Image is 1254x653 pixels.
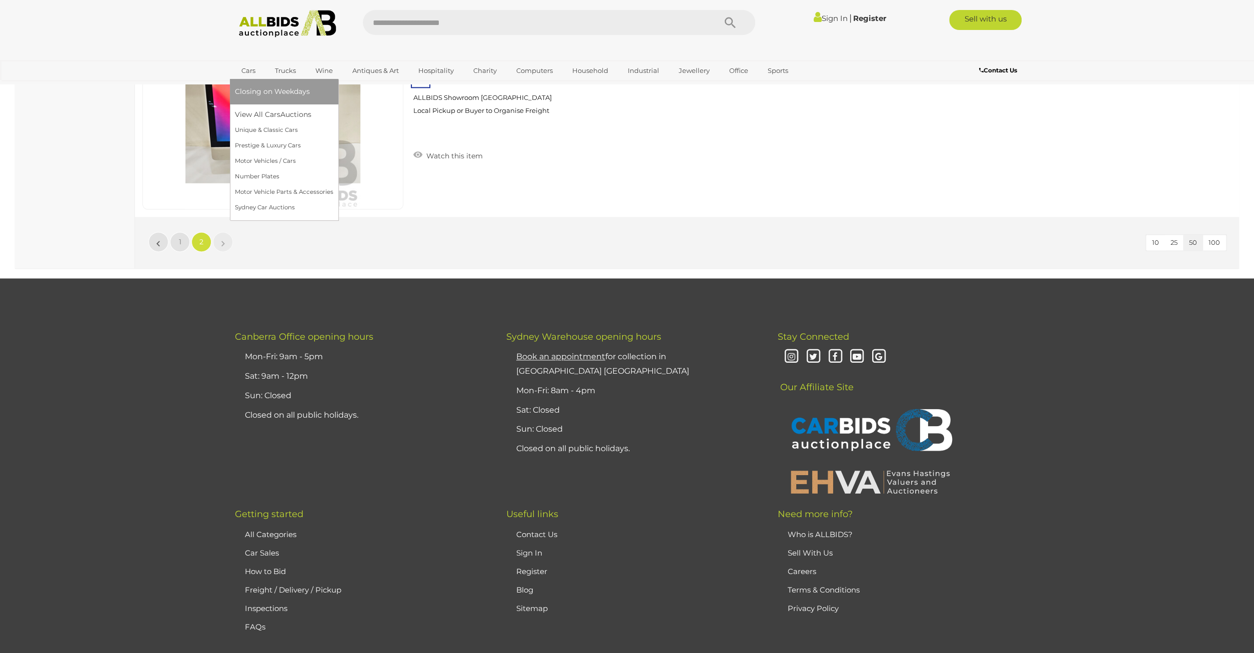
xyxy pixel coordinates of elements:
[179,237,181,246] span: 1
[510,62,559,79] a: Computers
[785,469,955,495] img: EHVA | Evans Hastings Valuers and Auctioneers
[514,401,753,420] li: Sat: Closed
[672,62,716,79] a: Jewellery
[788,530,853,539] a: Who is ALLBIDS?
[788,567,816,576] a: Careers
[199,237,203,246] span: 2
[853,13,886,23] a: Register
[411,147,485,162] a: Watch this item
[778,331,849,342] span: Stay Connected
[805,348,822,366] i: Twitter
[424,151,483,160] span: Watch this item
[418,33,1048,122] a: Apple (A1418) Intel Core I5 (5250U) 1.6GHz-2.70GHz 2-Core CPU 21.5-Inch IMac (Late-2015) 51985-12...
[705,10,755,35] button: Search
[233,10,342,37] img: Allbids.com.au
[1209,238,1220,246] span: 100
[242,347,481,367] li: Mon-Fri: 9am - 5pm
[1152,238,1159,246] span: 10
[506,331,661,342] span: Sydney Warehouse opening hours
[514,420,753,439] li: Sun: Closed
[245,548,279,558] a: Car Sales
[621,62,666,79] a: Industrial
[309,62,339,79] a: Wine
[242,367,481,386] li: Sat: 9am - 12pm
[949,10,1022,30] a: Sell with us
[191,232,211,252] a: 2
[235,509,303,520] span: Getting started
[516,352,689,376] a: Book an appointmentfor collection in [GEOGRAPHIC_DATA] [GEOGRAPHIC_DATA]
[148,232,168,252] a: «
[245,622,265,632] a: FAQs
[979,65,1019,76] a: Contact Us
[346,62,405,79] a: Antiques & Art
[185,34,360,209] img: 51985-12a.jpg
[566,62,615,79] a: Household
[412,62,460,79] a: Hospitality
[1203,235,1226,250] button: 100
[245,585,341,595] a: Freight / Delivery / Pickup
[235,62,262,79] a: Cars
[514,381,753,401] li: Mon-Fri: 8am - 4pm
[170,232,190,252] a: 1
[788,548,833,558] a: Sell With Us
[723,62,755,79] a: Office
[516,530,557,539] a: Contact Us
[213,232,233,252] a: »
[514,439,753,459] li: Closed on all public holidays.
[788,604,839,613] a: Privacy Policy
[245,567,286,576] a: How to Bid
[1165,235,1184,250] button: 25
[467,62,503,79] a: Charity
[785,398,955,464] img: CARBIDS Auctionplace
[1183,235,1203,250] button: 50
[979,66,1017,74] b: Contact Us
[516,548,542,558] a: Sign In
[516,567,547,576] a: Register
[245,530,296,539] a: All Categories
[848,348,866,366] i: Youtube
[1171,238,1178,246] span: 25
[778,509,853,520] span: Need more info?
[870,348,888,366] i: Google
[245,604,287,613] a: Inspections
[242,386,481,406] li: Sun: Closed
[516,352,605,361] u: Book an appointment
[516,604,548,613] a: Sitemap
[761,62,795,79] a: Sports
[788,585,860,595] a: Terms & Conditions
[778,367,854,393] span: Our Affiliate Site
[826,348,844,366] i: Facebook
[1146,235,1165,250] button: 10
[506,509,558,520] span: Useful links
[783,348,800,366] i: Instagram
[1189,238,1197,246] span: 50
[242,406,481,425] li: Closed on all public holidays.
[814,13,848,23] a: Sign In
[235,331,373,342] span: Canberra Office opening hours
[516,585,533,595] a: Blog
[849,12,852,23] span: |
[268,62,302,79] a: Trucks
